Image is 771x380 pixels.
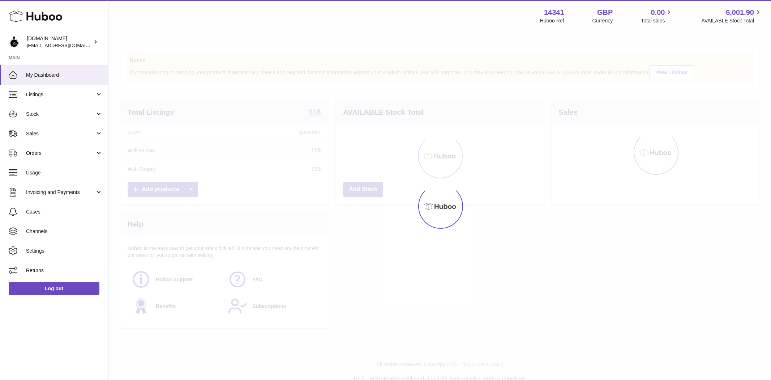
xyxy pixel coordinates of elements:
[9,37,20,47] img: theperfumesampler@gmail.com
[641,17,673,24] span: Total sales
[26,72,103,79] span: My Dashboard
[544,8,564,17] strong: 14341
[701,8,762,24] a: 6,001.90 AVAILABLE Stock Total
[27,42,106,48] span: [EMAIL_ADDRESS][DOMAIN_NAME]
[540,17,564,24] div: Huboo Ref
[597,8,613,17] strong: GBP
[641,8,673,24] a: 0.00 Total sales
[26,228,103,235] span: Channels
[26,130,95,137] span: Sales
[26,169,103,176] span: Usage
[726,8,754,17] span: 6,001.90
[592,17,613,24] div: Currency
[26,91,95,98] span: Listings
[27,35,92,49] div: [DOMAIN_NAME]
[26,267,103,274] span: Returns
[651,8,665,17] span: 0.00
[26,248,103,254] span: Settings
[26,111,95,118] span: Stock
[701,17,762,24] span: AVAILABLE Stock Total
[26,150,95,157] span: Orders
[26,208,103,215] span: Cases
[9,282,99,295] a: Log out
[26,189,95,196] span: Invoicing and Payments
